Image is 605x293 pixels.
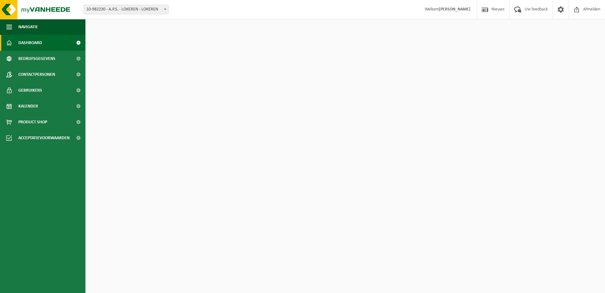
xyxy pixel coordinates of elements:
[84,5,168,14] span: 10-982230 - A.P.S. - LOKEREN - LOKEREN
[18,114,47,130] span: Product Shop
[18,130,70,146] span: Acceptatievoorwaarden
[18,19,38,35] span: Navigatie
[439,7,471,12] strong: [PERSON_NAME]
[18,98,38,114] span: Kalender
[18,67,55,82] span: Contactpersonen
[84,5,169,14] span: 10-982230 - A.P.S. - LOKEREN - LOKEREN
[18,51,55,67] span: Bedrijfsgegevens
[18,82,42,98] span: Gebruikers
[18,35,42,51] span: Dashboard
